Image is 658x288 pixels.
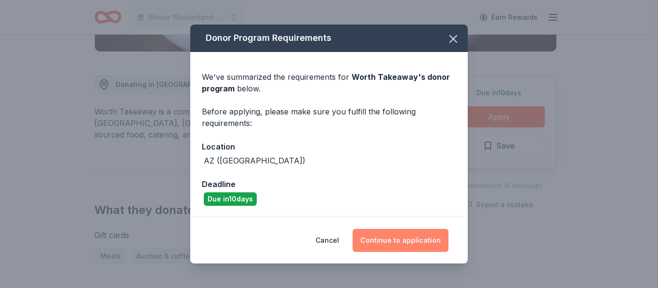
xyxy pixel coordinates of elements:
button: Cancel [316,229,339,252]
div: Due in 10 days [204,192,257,206]
div: Before applying, please make sure you fulfill the following requirements: [202,106,456,129]
div: Donor Program Requirements [190,25,468,52]
div: AZ ([GEOGRAPHIC_DATA]) [204,155,305,166]
button: Continue to application [353,229,448,252]
div: Deadline [202,178,456,190]
div: Location [202,140,456,153]
div: We've summarized the requirements for below. [202,71,456,94]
